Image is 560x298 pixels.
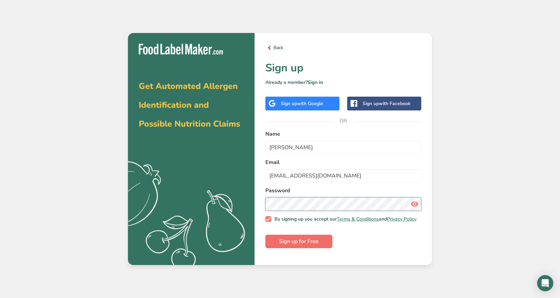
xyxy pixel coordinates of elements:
span: with Google [297,100,323,107]
a: Terms & Conditions [337,216,379,222]
span: Get Automated Allergen Identification and Possible Nutrition Claims [139,80,240,130]
label: Password [265,187,421,195]
a: Back [265,44,421,52]
span: By signing up you accept our and [271,216,417,222]
span: with Facebook [379,100,410,107]
div: Open Intercom Messenger [537,275,553,291]
label: Name [265,130,421,138]
a: Privacy Policy [387,216,417,222]
div: Sign up [281,100,323,107]
span: OR [333,111,354,131]
input: email@example.com [265,169,421,183]
input: John Doe [265,141,421,154]
a: Sign in [307,79,323,86]
img: Food Label Maker [139,44,223,55]
label: Email [265,158,421,166]
span: Sign up for Free [279,237,319,245]
h1: Sign up [265,60,421,76]
button: Sign up for Free [265,235,332,248]
div: Sign up [363,100,410,107]
p: Already a member? [265,79,421,86]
